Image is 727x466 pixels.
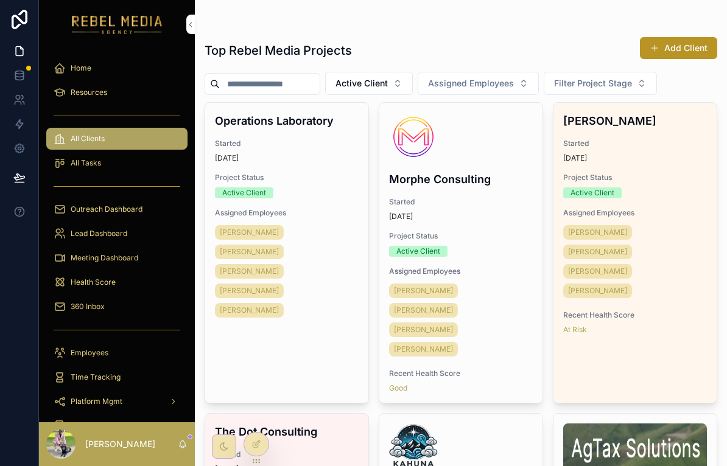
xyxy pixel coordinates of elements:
[568,247,627,257] span: [PERSON_NAME]
[46,366,188,388] a: Time Tracking
[389,266,533,276] span: Assigned Employees
[39,49,195,422] div: scrollable content
[46,152,188,174] a: All Tasks
[215,264,284,279] a: [PERSON_NAME]
[46,342,188,364] a: Employees
[215,450,359,459] span: Started
[428,77,514,89] span: Assigned Employees
[215,113,359,129] h4: Operations Laboratory
[418,72,539,95] button: Select Button
[563,325,587,335] a: At Risk
[71,348,108,358] span: Employees
[71,372,121,382] span: Time Tracking
[394,286,453,296] span: [PERSON_NAME]
[220,286,279,296] span: [PERSON_NAME]
[568,228,627,237] span: [PERSON_NAME]
[571,187,614,198] div: Active Client
[215,303,284,318] a: [PERSON_NAME]
[389,322,458,337] a: [PERSON_NAME]
[396,246,440,257] div: Active Client
[389,212,413,221] p: [DATE]
[220,266,279,276] span: [PERSON_NAME]
[220,247,279,257] span: [PERSON_NAME]
[215,423,359,440] h4: The Dot Consulting
[394,344,453,354] span: [PERSON_NAME]
[46,271,188,293] a: Health Score
[46,247,188,269] a: Meeting Dashboard
[46,128,188,150] a: All Clients
[394,305,453,315] span: [PERSON_NAME]
[389,197,533,207] span: Started
[563,264,632,279] a: [PERSON_NAME]
[85,438,155,450] p: [PERSON_NAME]
[563,173,707,183] span: Project Status
[71,253,138,263] span: Meeting Dashboard
[394,325,453,335] span: [PERSON_NAME]
[215,245,284,259] a: [PERSON_NAME]
[389,383,407,393] a: Good
[640,37,717,59] button: Add Client
[389,369,533,378] span: Recent Health Score
[222,187,266,198] div: Active Client
[563,245,632,259] a: [PERSON_NAME]
[71,421,116,431] span: Data Cleaner
[46,57,188,79] a: Home
[563,153,587,163] p: [DATE]
[389,283,458,298] a: [PERSON_NAME]
[71,158,101,168] span: All Tasks
[335,77,388,89] span: Active Client
[46,296,188,318] a: 360 Inbox
[215,283,284,298] a: [PERSON_NAME]
[46,223,188,245] a: Lead Dashboard
[563,310,707,320] span: Recent Health Score
[215,225,284,240] a: [PERSON_NAME]
[554,77,632,89] span: Filter Project Stage
[71,277,116,287] span: Health Score
[71,302,105,311] span: 360 Inbox
[71,204,142,214] span: Outreach Dashboard
[71,134,105,144] span: All Clients
[389,342,458,356] a: [PERSON_NAME]
[215,139,359,148] span: Started
[46,391,188,412] a: Platform Mgmt
[71,229,127,238] span: Lead Dashboard
[72,15,163,34] img: App logo
[553,102,717,403] a: [PERSON_NAME]Started[DATE]Project StatusActive ClientAssigned Employees[PERSON_NAME][PERSON_NAME]...
[205,102,369,403] a: Operations LaboratoryStarted[DATE]Project StatusActive ClientAssigned Employees[PERSON_NAME][PERS...
[71,88,107,97] span: Resources
[544,72,657,95] button: Select Button
[205,42,352,59] h1: Top Rebel Media Projects
[215,208,359,218] span: Assigned Employees
[46,198,188,220] a: Outreach Dashboard
[563,208,707,218] span: Assigned Employees
[46,82,188,103] a: Resources
[215,173,359,183] span: Project Status
[563,113,707,129] h4: [PERSON_NAME]
[389,113,438,161] img: Logo-02-1000px.png
[220,305,279,315] span: [PERSON_NAME]
[389,303,458,318] a: [PERSON_NAME]
[563,283,632,298] a: [PERSON_NAME]
[568,286,627,296] span: [PERSON_NAME]
[568,266,627,276] span: [PERSON_NAME]
[46,415,188,437] a: Data Cleaner
[389,171,533,187] h4: Morphe Consulting
[220,228,279,237] span: [PERSON_NAME]
[325,72,413,95] button: Select Button
[563,139,707,148] span: Started
[71,397,122,406] span: Platform Mgmt
[71,63,91,73] span: Home
[389,231,533,241] span: Project Status
[215,153,239,163] p: [DATE]
[379,102,543,403] a: Logo-02-1000px.pngMorphe ConsultingStarted[DATE]Project StatusActive ClientAssigned Employees[PER...
[563,225,632,240] a: [PERSON_NAME]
